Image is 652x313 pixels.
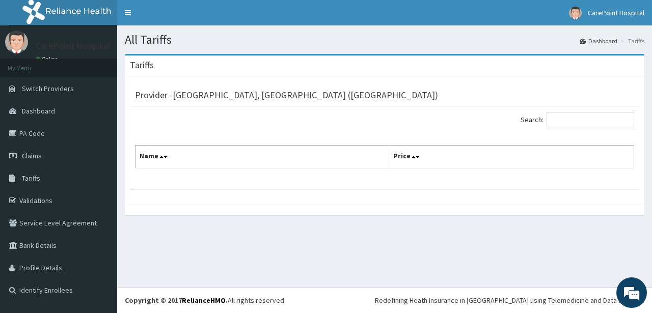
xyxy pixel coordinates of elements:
th: Name [135,146,389,169]
span: Dashboard [22,106,55,116]
span: Switch Providers [22,84,74,93]
span: Tariffs [22,174,40,183]
a: Dashboard [580,37,617,45]
span: Claims [22,151,42,160]
strong: Copyright © 2017 . [125,296,228,305]
h3: Tariffs [130,61,154,70]
a: RelianceHMO [182,296,226,305]
div: Redefining Heath Insurance in [GEOGRAPHIC_DATA] using Telemedicine and Data Science! [375,295,644,305]
footer: All rights reserved. [117,287,652,313]
li: Tariffs [618,37,644,45]
th: Price [389,146,634,169]
a: Online [36,55,60,63]
span: CarePoint Hospital [588,8,644,17]
input: Search: [547,112,634,127]
img: User Image [5,31,28,53]
h3: Provider - [GEOGRAPHIC_DATA], [GEOGRAPHIC_DATA] ([GEOGRAPHIC_DATA]) [135,91,438,100]
h1: All Tariffs [125,33,644,46]
img: User Image [569,7,582,19]
label: Search: [521,112,634,127]
p: CarePoint Hospital [36,41,111,50]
